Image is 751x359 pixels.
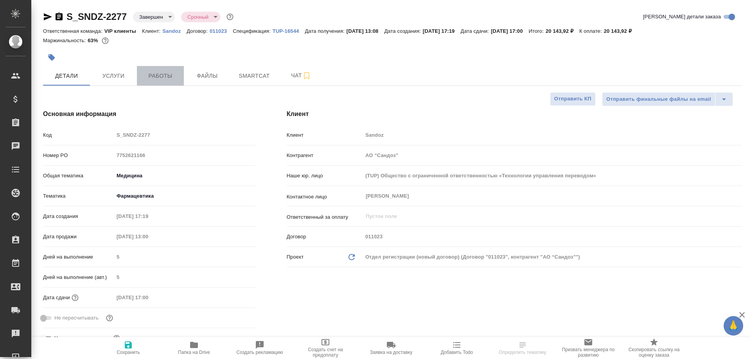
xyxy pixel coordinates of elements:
input: Пустое поле [363,129,742,141]
button: Срочный [185,14,211,20]
p: Дата создания: [384,28,422,34]
span: Smartcat [235,71,273,81]
a: Sandoz [162,27,187,34]
p: Контрагент [287,152,363,159]
span: Детали [48,71,85,81]
h4: Основная информация [43,109,255,119]
span: Заявка на доставку [370,350,412,355]
p: Дата создания [43,213,114,220]
span: Отправить финальные файлы на email [606,95,711,104]
p: Дней на выполнение (авт.) [43,273,114,281]
p: 011023 [210,28,233,34]
span: 🙏 [727,318,740,334]
p: 20 143,92 ₽ [604,28,638,34]
button: Скопировать ссылку для ЯМессенджера [43,12,52,21]
button: Создать рекламацию [227,337,293,359]
div: Отдел регистрации (новый договор) (Договор "011023", контрагент "АО “Сандоз”") [363,250,742,264]
button: Выбери, если сб и вс нужно считать рабочими днями для выполнения заказа. [111,333,122,343]
p: [DATE] 13:08 [347,28,384,34]
p: Ответственный за оплату [287,213,363,221]
button: 🙏 [724,316,743,336]
svg: Подписаться [302,71,311,80]
button: Отправить КП [550,92,596,106]
span: Работы [142,71,179,81]
span: Услуги [95,71,132,81]
span: Скопировать ссылку на оценку заказа [626,347,682,358]
button: Доп статусы указывают на важность/срочность заказа [225,12,235,22]
span: Призвать менеджера по развитию [560,347,616,358]
input: Пустое поле [363,150,742,161]
input: Пустое поле [363,231,742,242]
button: Добавить Todo [424,337,490,359]
button: Папка на Drive [161,337,227,359]
p: [DATE] 17:00 [491,28,529,34]
span: Учитывать выходные [54,334,106,342]
span: [PERSON_NAME] детали заказа [643,13,721,21]
button: 1159.00 UAH; 3926.09 RUB; [100,36,110,46]
p: 63% [88,38,100,43]
p: Контактное лицо [287,193,363,201]
span: Сохранить [117,350,140,355]
p: Клиент: [142,28,162,34]
span: Папка на Drive [178,350,210,355]
input: Пустое поле [114,231,182,242]
div: Медицина [114,169,255,182]
p: Дней на выполнение [43,253,114,261]
button: Включи, если не хочешь, чтобы указанная дата сдачи изменилась после переставления заказа в 'Подтв... [104,313,115,323]
span: Не пересчитывать [54,314,99,322]
p: 20 143,92 ₽ [546,28,579,34]
p: К оплате: [579,28,604,34]
button: Скопировать ссылку [54,12,64,21]
p: Ответственная команда: [43,28,104,34]
div: Завершен [133,12,175,22]
input: Пустое поле [114,271,255,283]
span: Создать рекламацию [237,350,283,355]
button: Добавить тэг [43,49,60,66]
button: Определить тематику [490,337,555,359]
p: [DATE] 17:19 [423,28,461,34]
button: Завершен [137,14,165,20]
p: VIP клиенты [104,28,142,34]
button: Заявка на доставку [358,337,424,359]
span: Чат [282,71,320,80]
div: Завершен [181,12,220,22]
button: Призвать менеджера по развитию [555,337,621,359]
p: Дата получения: [305,28,346,34]
p: TUP-16544 [273,28,305,34]
button: Скопировать ссылку на оценку заказа [621,337,687,359]
p: Маржинальность: [43,38,88,43]
button: Отправить финальные файлы на email [602,92,715,106]
p: Договор: [187,28,210,34]
input: Пустое поле [363,170,742,181]
p: Номер PO [43,152,114,159]
div: split button [602,92,733,106]
p: Код [43,131,114,139]
a: 011023 [210,27,233,34]
span: Добавить Todo [441,350,473,355]
span: Определить тематику [499,350,546,355]
input: Пустое поле [365,212,724,221]
p: Дата продажи [43,233,114,241]
p: Sandoz [162,28,187,34]
input: Пустое поле [114,292,182,303]
p: Наше юр. лицо [287,172,363,180]
h4: Клиент [287,109,742,119]
div: Фармацевтика [114,189,255,203]
input: Пустое поле [114,211,182,222]
p: Общая тематика [43,172,114,180]
button: Создать счет на предоплату [293,337,358,359]
p: Спецификация: [233,28,272,34]
span: Отправить КП [554,95,591,104]
input: Пустое поле [114,251,255,263]
p: Итого: [529,28,546,34]
a: S_SNDZ-2277 [66,11,127,22]
button: Если добавить услуги и заполнить их объемом, то дата рассчитается автоматически [70,293,80,303]
input: Пустое поле [114,129,255,141]
p: Клиент [287,131,363,139]
button: Сохранить [95,337,161,359]
p: Тематика [43,192,114,200]
span: Создать счет на предоплату [297,347,354,358]
p: Проект [287,253,304,261]
p: Дата сдачи [43,294,70,302]
a: TUP-16544 [273,27,305,34]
